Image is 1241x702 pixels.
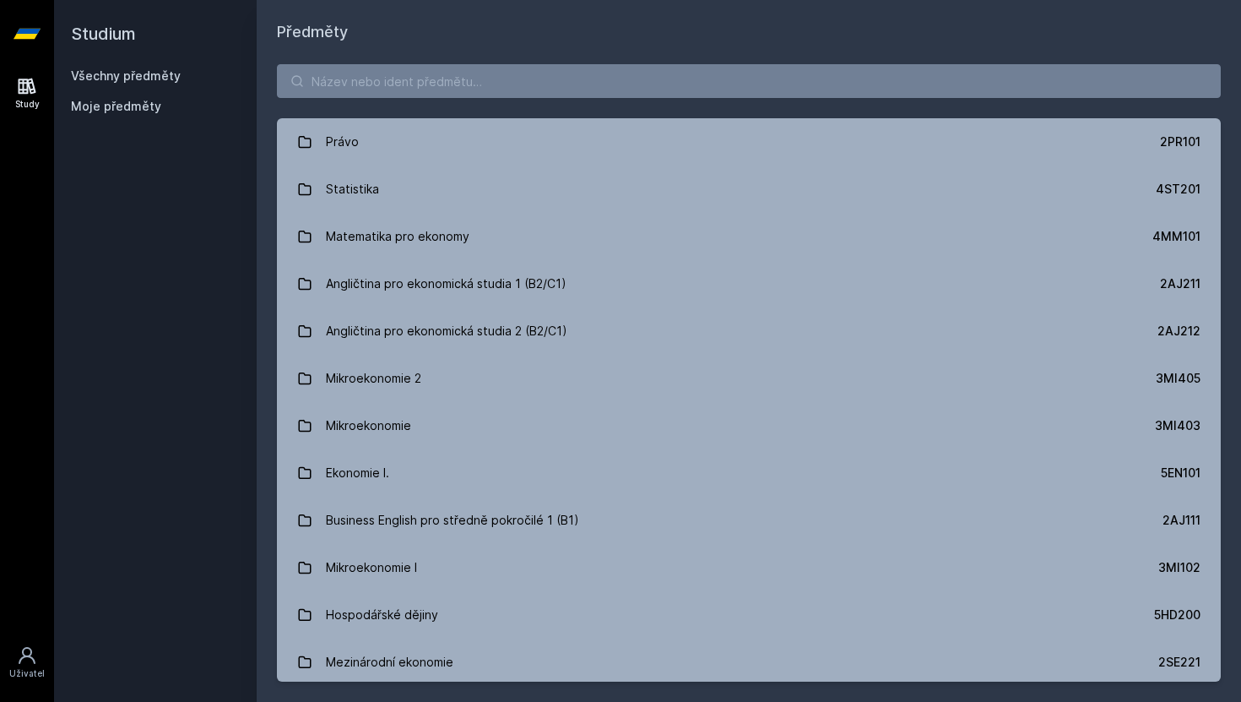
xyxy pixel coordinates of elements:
a: Mikroekonomie I 3MI102 [277,544,1221,591]
div: 3MI102 [1158,559,1200,576]
div: Statistika [326,172,379,206]
a: Angličtina pro ekonomická studia 2 (B2/C1) 2AJ212 [277,307,1221,355]
div: 3MI403 [1155,417,1200,434]
span: Moje předměty [71,98,161,115]
a: Uživatel [3,637,51,688]
div: Mezinárodní ekonomie [326,645,453,679]
div: Matematika pro ekonomy [326,220,469,253]
a: Business English pro středně pokročilé 1 (B1) 2AJ111 [277,497,1221,544]
div: Study [15,98,40,111]
a: Ekonomie I. 5EN101 [277,449,1221,497]
div: Mikroekonomie I [326,551,417,585]
div: Hospodářské dějiny [326,598,438,632]
div: Uživatel [9,667,45,680]
div: Angličtina pro ekonomická studia 1 (B2/C1) [326,267,566,301]
a: Study [3,68,51,119]
div: 2SE221 [1158,654,1200,671]
a: Mikroekonomie 2 3MI405 [277,355,1221,402]
div: Mikroekonomie [326,409,411,443]
div: Ekonomie I. [326,456,389,490]
a: Matematika pro ekonomy 4MM101 [277,213,1221,260]
a: Právo 2PR101 [277,118,1221,166]
div: 3MI405 [1156,370,1200,387]
a: Všechny předměty [71,68,181,83]
div: 5EN101 [1161,465,1200,482]
div: 4ST201 [1156,181,1200,198]
a: Statistika 4ST201 [277,166,1221,213]
div: 2PR101 [1160,133,1200,150]
div: Mikroekonomie 2 [326,362,421,395]
h1: Předměty [277,20,1221,44]
div: 2AJ111 [1162,512,1200,529]
a: Hospodářské dějiny 5HD200 [277,591,1221,639]
div: Business English pro středně pokročilé 1 (B1) [326,503,579,537]
div: 2AJ211 [1160,275,1200,292]
div: 2AJ212 [1157,323,1200,340]
div: Angličtina pro ekonomická studia 2 (B2/C1) [326,314,567,348]
div: Právo [326,125,359,159]
a: Mezinárodní ekonomie 2SE221 [277,639,1221,686]
a: Mikroekonomie 3MI403 [277,402,1221,449]
div: 5HD200 [1154,607,1200,623]
a: Angličtina pro ekonomická studia 1 (B2/C1) 2AJ211 [277,260,1221,307]
div: 4MM101 [1152,228,1200,245]
input: Název nebo ident předmětu… [277,64,1221,98]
